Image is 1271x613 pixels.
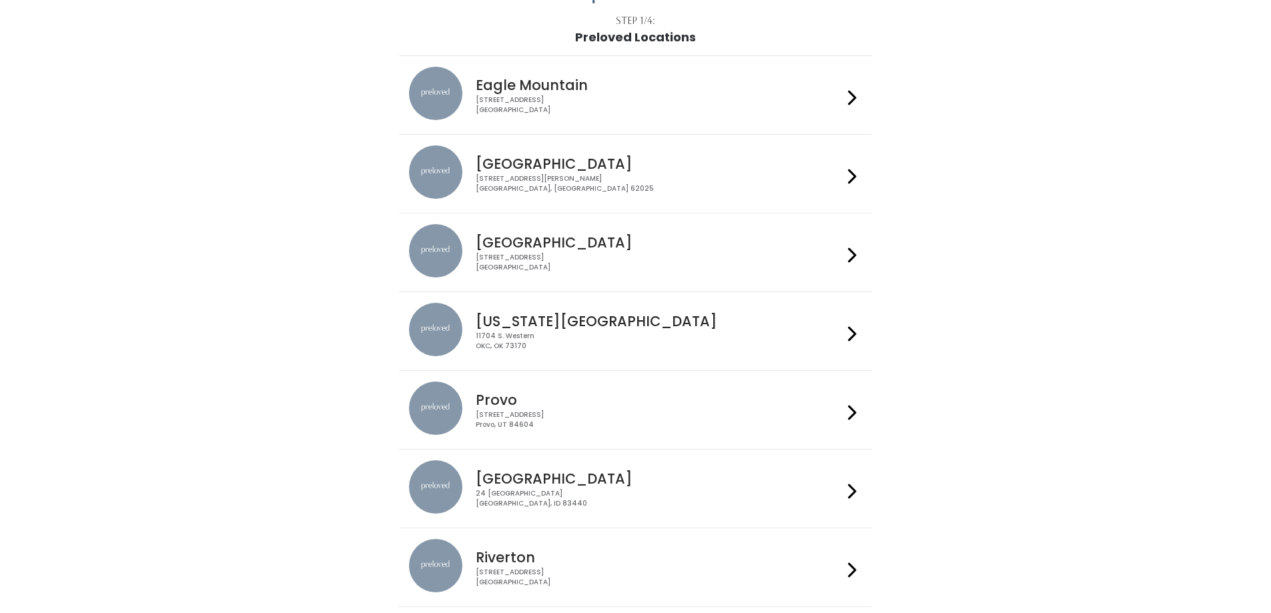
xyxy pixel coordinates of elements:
[476,95,843,115] div: [STREET_ADDRESS] [GEOGRAPHIC_DATA]
[476,253,843,272] div: [STREET_ADDRESS] [GEOGRAPHIC_DATA]
[409,539,462,592] img: preloved location
[409,460,862,517] a: preloved location [GEOGRAPHIC_DATA] 24 [GEOGRAPHIC_DATA][GEOGRAPHIC_DATA], ID 83440
[409,67,462,120] img: preloved location
[476,489,843,508] div: 24 [GEOGRAPHIC_DATA] [GEOGRAPHIC_DATA], ID 83440
[409,539,862,596] a: preloved location Riverton [STREET_ADDRESS][GEOGRAPHIC_DATA]
[409,382,462,435] img: preloved location
[409,303,462,356] img: preloved location
[409,67,862,123] a: preloved location Eagle Mountain [STREET_ADDRESS][GEOGRAPHIC_DATA]
[476,568,843,587] div: [STREET_ADDRESS] [GEOGRAPHIC_DATA]
[616,14,655,28] div: Step 1/4:
[409,145,862,202] a: preloved location [GEOGRAPHIC_DATA] [STREET_ADDRESS][PERSON_NAME][GEOGRAPHIC_DATA], [GEOGRAPHIC_D...
[409,224,862,281] a: preloved location [GEOGRAPHIC_DATA] [STREET_ADDRESS][GEOGRAPHIC_DATA]
[476,471,843,486] h4: [GEOGRAPHIC_DATA]
[409,460,462,514] img: preloved location
[476,550,843,565] h4: Riverton
[409,145,462,199] img: preloved location
[575,31,696,44] h1: Preloved Locations
[476,77,843,93] h4: Eagle Mountain
[409,224,462,277] img: preloved location
[476,332,843,351] div: 11704 S. Western OKC, OK 73170
[476,235,843,250] h4: [GEOGRAPHIC_DATA]
[476,314,843,329] h4: [US_STATE][GEOGRAPHIC_DATA]
[476,156,843,171] h4: [GEOGRAPHIC_DATA]
[476,174,843,193] div: [STREET_ADDRESS][PERSON_NAME] [GEOGRAPHIC_DATA], [GEOGRAPHIC_DATA] 62025
[409,382,862,438] a: preloved location Provo [STREET_ADDRESS]Provo, UT 84604
[476,392,843,408] h4: Provo
[409,303,862,360] a: preloved location [US_STATE][GEOGRAPHIC_DATA] 11704 S. WesternOKC, OK 73170
[476,410,843,430] div: [STREET_ADDRESS] Provo, UT 84604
